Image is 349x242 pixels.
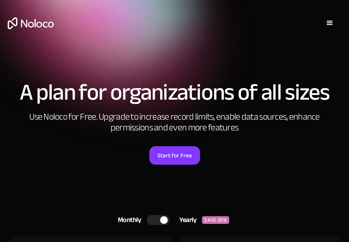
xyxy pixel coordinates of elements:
a: home [8,17,54,29]
div: menu [318,12,341,35]
h1: A plan for organizations of all sizes [8,81,341,104]
h2: Use Noloco for Free. Upgrade to increase record limits, enable data sources, enhance permissions ... [21,112,328,133]
div: Monthly [108,214,147,226]
a: Start for Free [149,146,200,165]
div: SAVE 20% [202,216,229,224]
div: Yearly [170,214,202,226]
